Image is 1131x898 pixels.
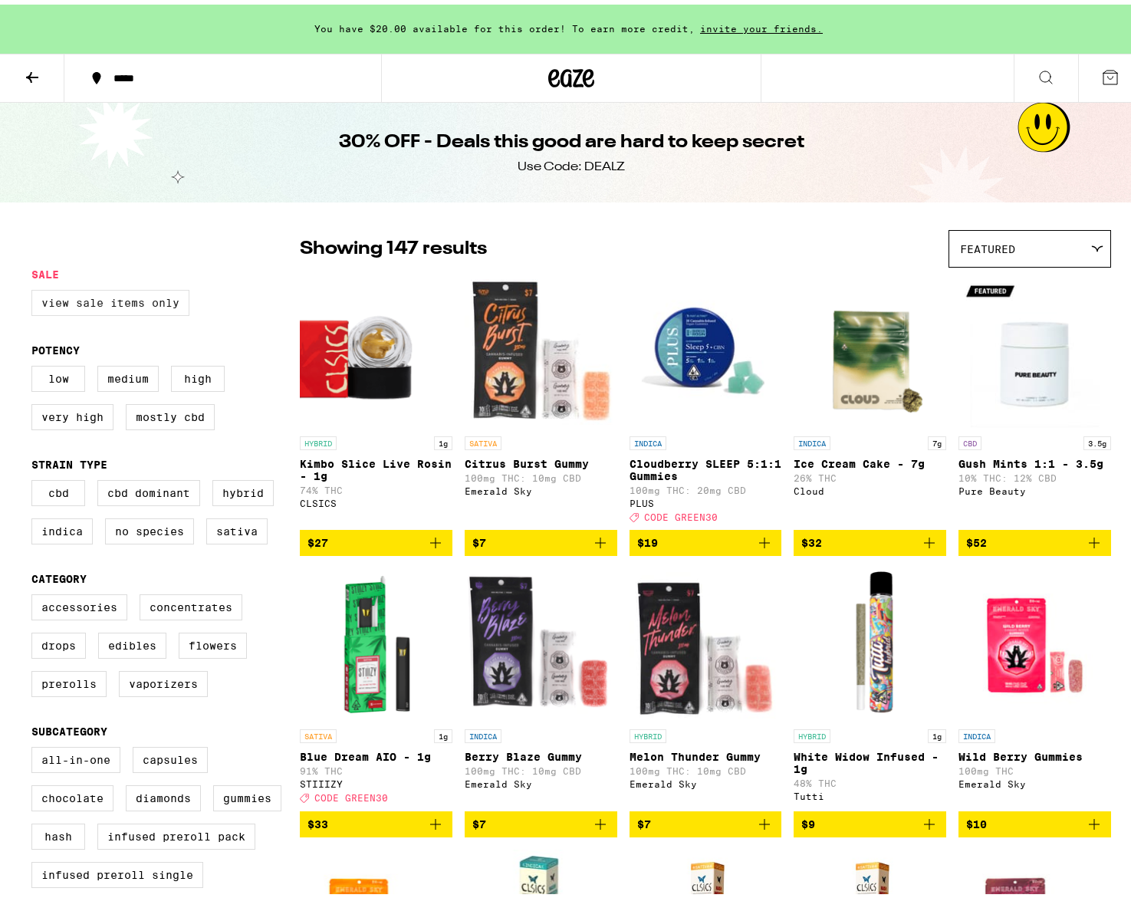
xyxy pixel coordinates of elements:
div: Pure Beauty [958,482,1111,492]
button: Add to bag [630,807,782,833]
span: CODE GREEN30 [314,789,388,799]
p: 100mg THC: 10mg CBD [630,761,782,771]
label: Hybrid [212,475,274,502]
p: 74% THC [300,481,452,491]
label: Indica [31,514,93,540]
p: 1g [434,725,452,738]
p: Gush Mints 1:1 - 3.5g [958,453,1111,465]
p: Blue Dream AIO - 1g [300,746,452,758]
p: HYBRID [630,725,666,738]
p: 100mg THC [958,761,1111,771]
a: Open page for Gush Mints 1:1 - 3.5g from Pure Beauty [958,271,1111,525]
label: All-In-One [31,742,120,768]
label: Medium [97,361,159,387]
label: Low [31,361,85,387]
img: Tutti - White Widow Infused - 1g [794,564,946,717]
label: Prerolls [31,666,107,692]
button: Add to bag [465,525,617,551]
h1: 30% OFF - Deals this good are hard to keep secret [339,125,804,151]
legend: Sale [31,264,59,276]
p: SATIVA [300,725,337,738]
div: Emerald Sky [465,482,617,492]
span: You have $20.00 available for this order! To earn more credit, [314,19,695,29]
p: 7g [928,432,946,446]
label: No Species [105,514,194,540]
div: Emerald Sky [465,775,617,785]
a: Open page for Cloudberry SLEEP 5:1:1 Gummies from PLUS [630,271,782,525]
div: Emerald Sky [630,775,782,785]
p: 1g [928,725,946,738]
div: Cloud [794,482,946,492]
div: Tutti [794,787,946,797]
label: CBD [31,475,85,502]
button: Add to bag [958,525,1111,551]
label: Accessories [31,590,127,616]
label: Diamonds [126,781,201,807]
img: STIIIZY - Blue Dream AIO - 1g [300,564,452,717]
p: Ice Cream Cake - 7g [794,453,946,465]
p: 48% THC [794,774,946,784]
p: Citrus Burst Gummy [465,453,617,465]
label: Very High [31,400,113,426]
p: 100mg THC: 10mg CBD [465,761,617,771]
legend: Strain Type [31,454,107,466]
a: Open page for Berry Blaze Gummy from Emerald Sky [465,564,617,806]
span: $32 [801,532,822,544]
div: STIIIZY [300,775,452,785]
div: CLSICS [300,494,452,504]
div: Use Code: DEALZ [518,154,625,171]
span: $7 [472,532,486,544]
p: INDICA [630,432,666,446]
label: CBD Dominant [97,475,200,502]
span: $10 [966,814,987,826]
span: Featured [960,238,1015,251]
a: Open page for Blue Dream AIO - 1g from STIIIZY [300,564,452,806]
p: Kimbo Slice Live Rosin - 1g [300,453,452,478]
span: $27 [307,532,328,544]
span: $9 [801,814,815,826]
label: Vaporizers [119,666,208,692]
span: $7 [472,814,486,826]
p: INDICA [958,725,995,738]
p: HYBRID [300,432,337,446]
button: Add to bag [794,807,946,833]
p: INDICA [465,725,501,738]
p: Wild Berry Gummies [958,746,1111,758]
span: CODE GREEN30 [644,508,718,518]
span: $33 [307,814,328,826]
img: PLUS - Cloudberry SLEEP 5:1:1 Gummies [630,271,782,424]
button: Add to bag [465,807,617,833]
p: 100mg THC: 10mg CBD [465,469,617,479]
label: Mostly CBD [126,400,215,426]
label: Infused Preroll Pack [97,819,255,845]
label: High [171,361,225,387]
p: Melon Thunder Gummy [630,746,782,758]
a: Open page for White Widow Infused - 1g from Tutti [794,564,946,806]
div: Emerald Sky [958,775,1111,785]
label: Chocolate [31,781,113,807]
legend: Potency [31,340,80,352]
p: 10% THC: 12% CBD [958,469,1111,479]
p: 1g [434,432,452,446]
button: Add to bag [630,525,782,551]
a: Open page for Melon Thunder Gummy from Emerald Sky [630,564,782,806]
p: CBD [958,432,981,446]
label: Edibles [98,628,166,654]
p: INDICA [794,432,830,446]
label: Infused Preroll Single [31,857,203,883]
p: 3.5g [1083,432,1111,446]
p: Showing 147 results [300,232,487,258]
p: White Widow Infused - 1g [794,746,946,771]
img: Pure Beauty - Gush Mints 1:1 - 3.5g [958,271,1111,424]
label: Drops [31,628,86,654]
button: Add to bag [300,807,452,833]
label: Hash [31,819,85,845]
p: Berry Blaze Gummy [465,746,617,758]
p: 91% THC [300,761,452,771]
p: HYBRID [794,725,830,738]
div: PLUS [630,494,782,504]
a: Open page for Ice Cream Cake - 7g from Cloud [794,271,946,525]
img: Cloud - Ice Cream Cake - 7g [794,271,946,424]
img: Emerald Sky - Berry Blaze Gummy [465,564,617,717]
p: Cloudberry SLEEP 5:1:1 Gummies [630,453,782,478]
